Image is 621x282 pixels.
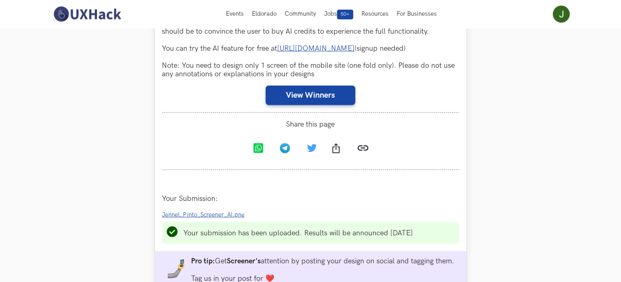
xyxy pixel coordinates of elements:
img: Whatsapp [253,143,263,153]
div: Your Submission: [162,194,459,203]
a: Share [324,137,351,161]
a: Telegram [273,137,300,161]
li: Your submission has been uploaded. Results will be announced [DATE] [184,229,413,237]
span: Jennel_Pinto_Screener_AI.png [162,211,245,218]
strong: Screener's [227,257,261,265]
span: Share this page [162,120,459,129]
img: UXHack-logo.png [51,6,123,23]
a: Jennel_Pinto_Screener_AI.png [162,210,250,219]
a: Copy link [351,136,375,162]
span: 50+ [337,10,353,19]
img: mobile-in-hand.png [167,259,186,279]
img: Telegram [280,143,290,153]
img: Your profile pic [553,6,570,23]
a: Whatsapp [246,137,273,161]
img: Share [332,143,340,153]
button: View Winners [266,86,355,105]
strong: Pro tip: [191,257,215,265]
a: [URL][DOMAIN_NAME] [277,44,355,53]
